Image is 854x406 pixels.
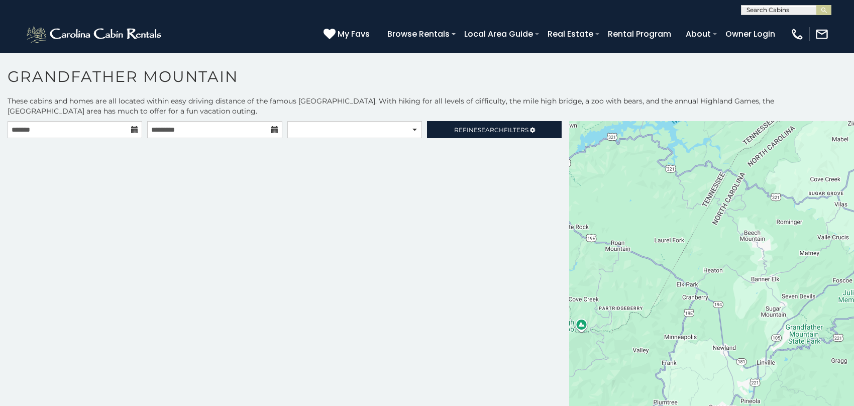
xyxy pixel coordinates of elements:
img: mail-regular-white.png [815,27,829,41]
a: My Favs [324,28,372,41]
span: Search [478,126,504,134]
a: Owner Login [720,25,780,43]
a: Real Estate [543,25,598,43]
img: White-1-2.png [25,24,164,44]
span: My Favs [338,28,370,40]
a: Rental Program [603,25,676,43]
a: Browse Rentals [382,25,455,43]
a: Local Area Guide [459,25,538,43]
a: About [681,25,716,43]
img: phone-regular-white.png [790,27,804,41]
a: RefineSearchFilters [427,121,562,138]
span: Refine Filters [454,126,528,134]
